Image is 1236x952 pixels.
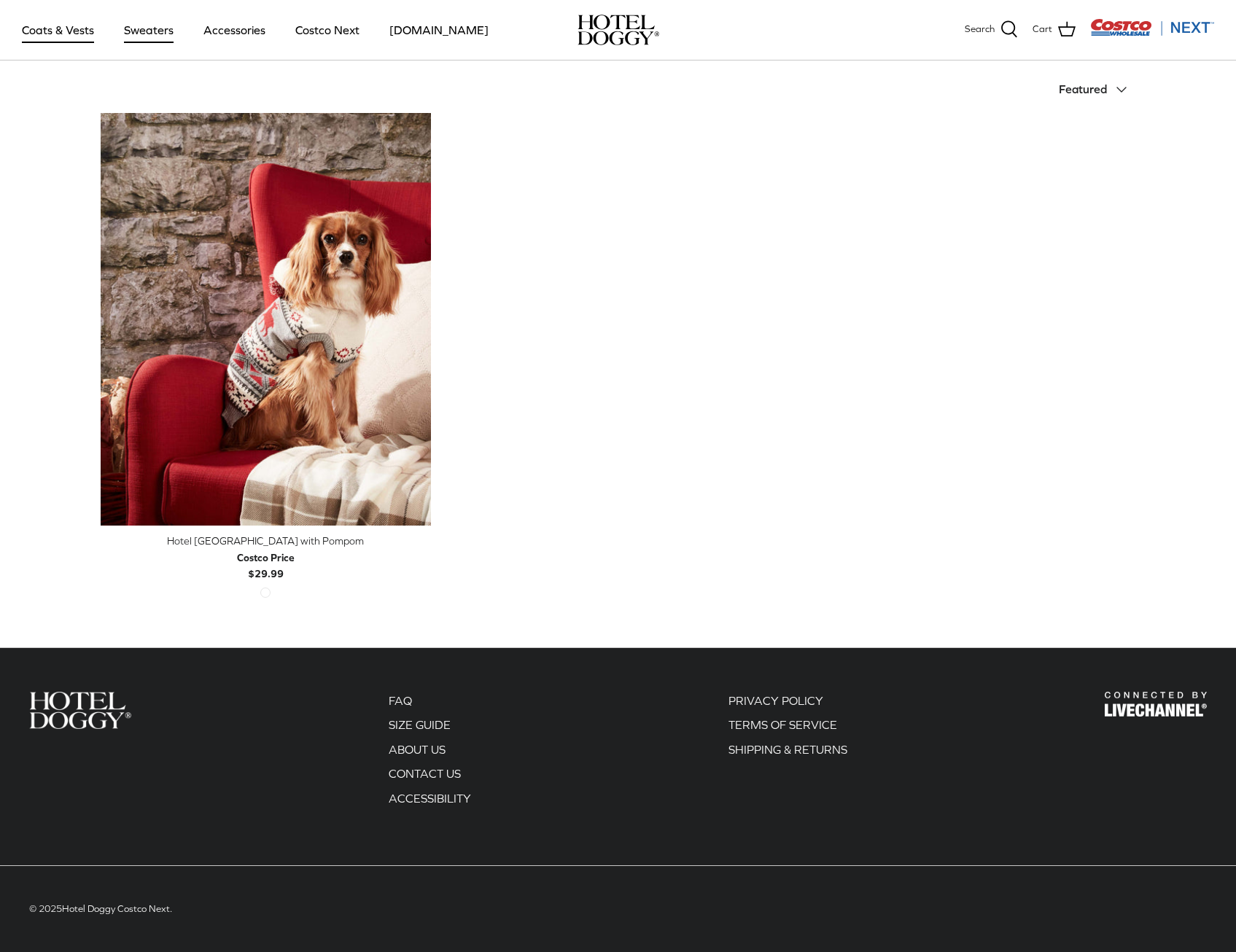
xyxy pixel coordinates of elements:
[1105,692,1207,717] img: Hotel Doggy Costco Next
[376,5,502,55] a: [DOMAIN_NAME]
[282,5,373,55] a: Costco Next
[965,20,1018,39] a: Search
[101,533,431,549] div: Hotel [GEOGRAPHIC_DATA] with Pompom
[29,692,131,729] img: Hotel Doggy Costco Next
[1033,20,1076,39] a: Cart
[190,5,279,55] a: Accessories
[389,694,412,707] a: FAQ
[29,903,172,914] span: © 2025 .
[389,718,451,731] a: SIZE GUIDE
[578,15,659,45] img: hoteldoggycom
[237,550,295,566] div: Costco Price
[728,743,847,756] a: SHIPPING & RETURNS
[728,694,823,707] a: PRIVACY POLICY
[389,743,446,756] a: ABOUT US
[714,692,862,814] div: Secondary navigation
[389,767,461,780] a: CONTACT US
[578,15,659,45] a: hoteldoggy.com hoteldoggycom
[9,5,107,55] a: Coats & Vests
[101,533,431,582] a: Hotel [GEOGRAPHIC_DATA] with Pompom Costco Price$29.99
[1090,28,1214,39] a: Visit Costco Next
[62,903,170,914] a: Hotel Doggy Costco Next
[728,718,837,731] a: TERMS OF SERVICE
[111,5,187,55] a: Sweaters
[1059,74,1136,106] button: Featured
[1059,82,1107,95] span: Featured
[101,113,431,526] a: Hotel Doggy Fair Isle Sweater with Pompom
[389,792,471,805] a: ACCESSIBILITY
[237,550,295,580] b: $29.99
[1090,18,1214,36] img: Costco Next
[374,692,486,814] div: Secondary navigation
[965,22,995,37] span: Search
[1033,22,1052,37] span: Cart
